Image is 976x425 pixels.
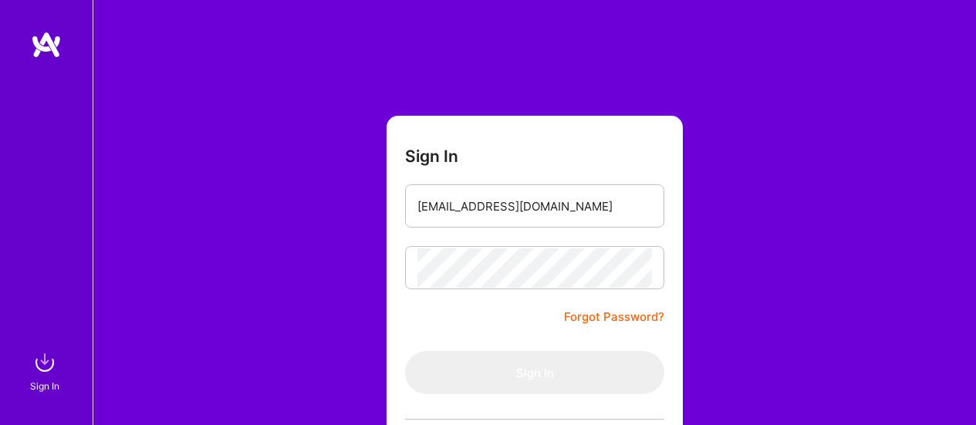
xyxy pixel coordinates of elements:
[32,347,60,394] a: sign inSign In
[564,308,664,326] a: Forgot Password?
[417,187,652,226] input: Email...
[405,351,664,394] button: Sign In
[31,31,62,59] img: logo
[29,347,60,378] img: sign in
[30,378,59,394] div: Sign In
[405,147,458,166] h3: Sign In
